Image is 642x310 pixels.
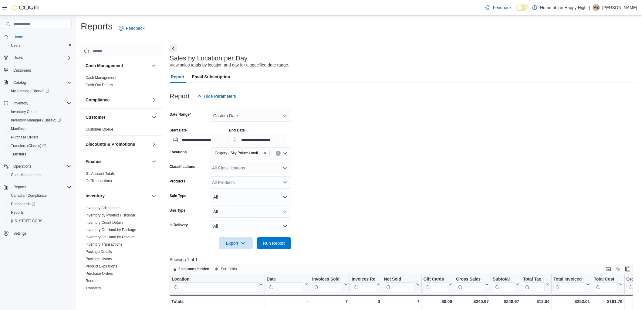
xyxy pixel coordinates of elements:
[86,220,123,225] span: Inventory Count Details
[312,298,348,305] div: 7
[86,279,99,283] a: Reorder
[116,22,147,34] a: Feedback
[170,93,190,100] h3: Report
[8,142,48,149] a: Transfers (Classic)
[219,237,253,249] button: Export
[523,277,549,292] button: Total Tax
[11,54,72,61] span: Users
[8,217,45,225] a: [US_STATE] CCRS
[86,235,134,239] a: Inventory On Hand by Product
[8,117,63,124] a: Inventory Manager (Classic)
[11,163,34,170] button: Operations
[86,75,116,80] span: Cash Management
[150,96,157,104] button: Compliance
[384,277,419,292] button: Net Sold
[11,66,72,74] span: Customers
[483,2,514,14] a: Feedback
[12,5,39,11] img: Cova
[594,277,617,282] div: Total Cost
[523,277,545,282] div: Total Tax
[222,237,249,249] span: Export
[81,20,113,32] h1: Reports
[86,249,112,254] span: Package Details
[11,172,42,177] span: Cash Management
[11,135,39,140] span: Purchase Orders
[13,35,23,39] span: Home
[493,277,519,292] button: Subtotal
[11,109,37,114] span: Inventory Count
[540,4,586,11] p: Home of the Happy High
[553,298,590,305] div: $253.01
[86,63,149,69] button: Cash Management
[6,116,74,124] a: Inventory Manager (Classic)
[86,286,101,291] span: Transfers
[8,108,39,115] a: Inventory Count
[8,192,72,199] span: Canadian Compliance
[8,209,72,216] span: Reports
[86,213,135,217] a: Inventory by Product Historical
[11,54,25,61] button: Users
[86,242,122,247] span: Inventory Transactions
[170,164,195,169] label: Classifications
[86,179,112,183] span: GL Transactions
[1,162,74,171] button: Operations
[210,191,291,203] button: All
[126,25,144,31] span: Feedback
[170,265,212,273] button: 2 columns hidden
[6,133,74,141] button: Purchase Orders
[11,193,47,198] span: Canadian Compliance
[352,277,375,292] div: Invoices Ref
[553,277,590,292] button: Total Invoiced
[594,298,622,305] div: $161.76
[11,183,29,191] button: Reports
[423,277,452,292] button: Gift Cards
[8,192,49,199] a: Canadian Compliance
[81,204,162,294] div: Inventory
[352,298,380,305] div: 0
[456,277,484,282] div: Gross Sales
[8,117,72,124] span: Inventory Manager (Classic)
[170,193,186,198] label: Sale Type
[86,213,135,218] span: Inventory by Product Historical
[456,277,489,292] button: Gross Sales
[6,124,74,133] button: Manifests
[6,141,74,150] a: Transfers (Classic)
[8,142,72,149] span: Transfers (Classic)
[210,220,291,232] button: All
[150,158,157,165] button: Finance
[276,151,281,156] button: Clear input
[423,277,447,292] div: Gift Card Sales
[312,277,343,282] div: Invoices Sold
[352,277,375,282] div: Invoices Ref
[6,191,74,200] button: Canadian Compliance
[86,206,121,210] a: Inventory Adjustments
[86,76,116,80] a: Cash Management
[593,4,599,11] span: MB
[8,87,72,95] span: My Catalog (Classic)
[493,277,514,292] div: Subtotal
[11,33,25,41] a: Home
[86,271,113,276] a: Purchase Orders
[11,89,49,94] span: My Catalog (Classic)
[11,219,42,223] span: [US_STATE] CCRS
[13,185,26,189] span: Reports
[170,150,187,155] label: Locations
[11,230,29,237] a: Settings
[229,134,287,146] input: Press the down key to open a popover containing a calendar.
[282,180,287,185] button: Open list of options
[553,277,585,282] div: Total Invoiced
[624,265,631,273] button: Enter fullscreen
[13,231,26,236] span: Settings
[8,42,72,49] span: Users
[312,277,343,292] div: Invoices Sold
[192,71,230,83] span: Email Subscription
[1,78,74,87] button: Catalog
[86,141,149,147] button: Discounts & Promotions
[229,128,245,133] label: End Date
[11,126,26,131] span: Manifests
[150,192,157,199] button: Inventory
[86,206,121,210] span: Inventory Adjustments
[8,209,26,216] a: Reports
[1,183,74,191] button: Reports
